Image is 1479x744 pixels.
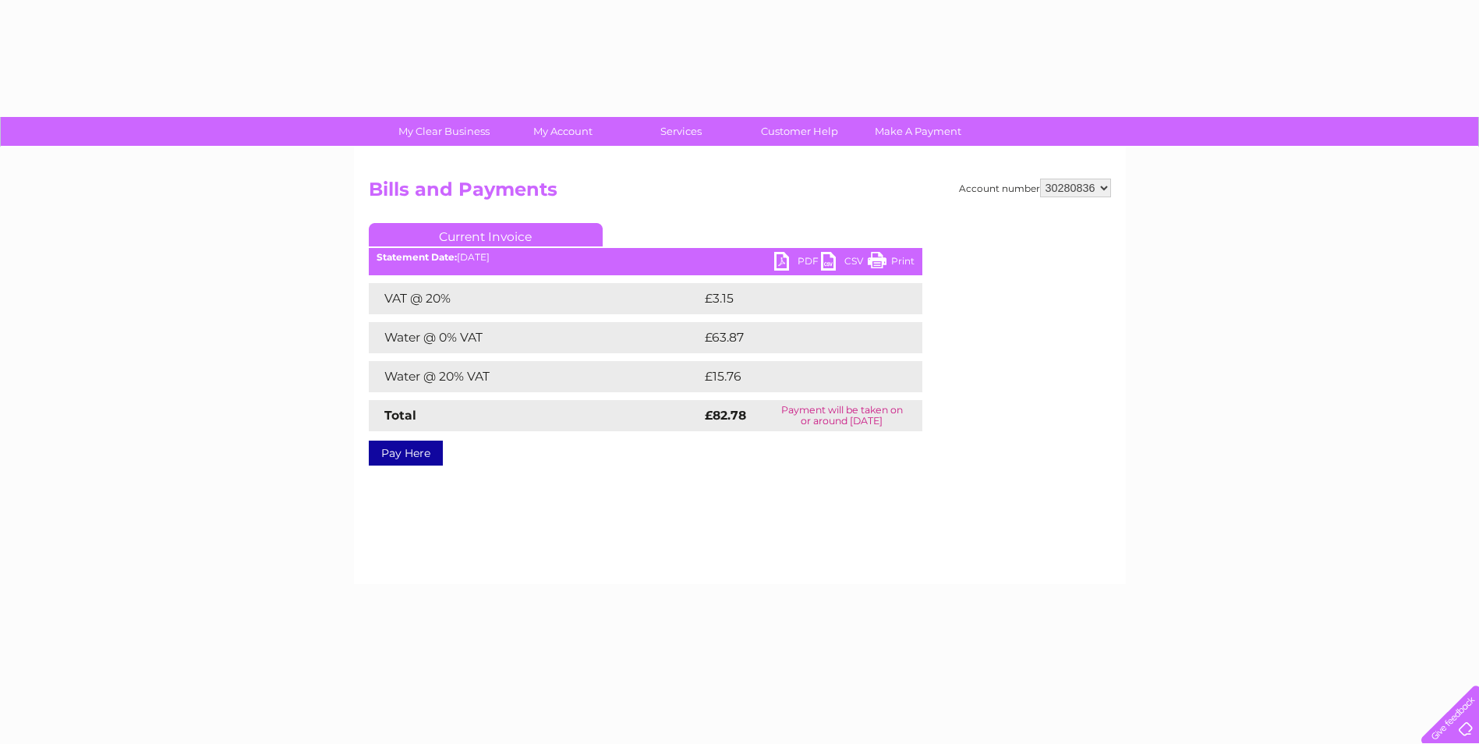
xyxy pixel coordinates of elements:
[774,252,821,275] a: PDF
[380,117,508,146] a: My Clear Business
[369,322,701,353] td: Water @ 0% VAT
[377,251,457,263] b: Statement Date:
[959,179,1111,197] div: Account number
[369,252,922,263] div: [DATE]
[821,252,868,275] a: CSV
[369,441,443,466] a: Pay Here
[369,361,701,392] td: Water @ 20% VAT
[701,283,883,314] td: £3.15
[705,408,746,423] strong: £82.78
[762,400,922,431] td: Payment will be taken on or around [DATE]
[498,117,627,146] a: My Account
[854,117,982,146] a: Make A Payment
[369,283,701,314] td: VAT @ 20%
[701,322,890,353] td: £63.87
[369,179,1111,208] h2: Bills and Payments
[617,117,745,146] a: Services
[868,252,915,275] a: Print
[384,408,416,423] strong: Total
[701,361,890,392] td: £15.76
[735,117,864,146] a: Customer Help
[369,223,603,246] a: Current Invoice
